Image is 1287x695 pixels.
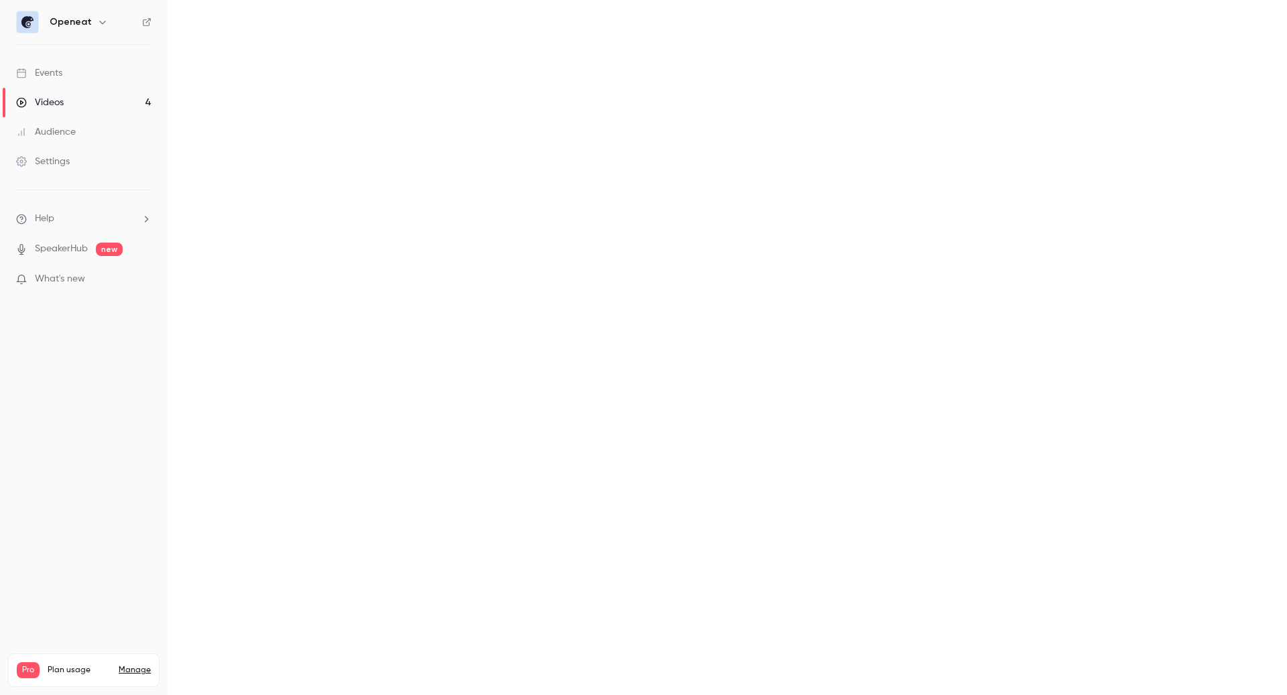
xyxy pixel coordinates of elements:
[35,242,88,256] a: SpeakerHub
[16,96,64,109] div: Videos
[35,272,85,286] span: What's new
[119,665,151,676] a: Manage
[16,212,151,226] li: help-dropdown-opener
[48,665,111,676] span: Plan usage
[50,15,92,29] h6: Openeat
[16,66,62,80] div: Events
[96,243,123,256] span: new
[35,212,54,226] span: Help
[16,155,70,168] div: Settings
[135,273,151,286] iframe: Noticeable Trigger
[17,11,38,33] img: Openeat
[16,125,76,139] div: Audience
[17,662,40,678] span: Pro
